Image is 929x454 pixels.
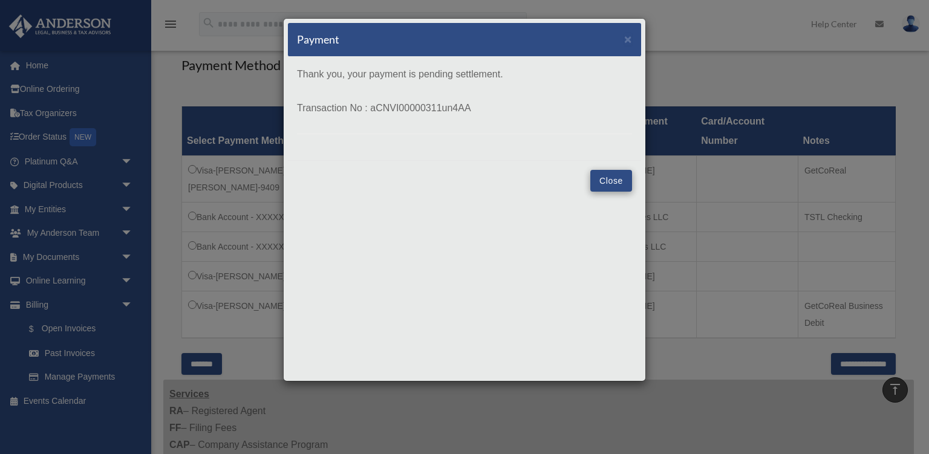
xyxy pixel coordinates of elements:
p: Thank you, your payment is pending settlement. [297,66,632,83]
span: × [624,32,632,46]
button: Close [624,33,632,45]
h5: Payment [297,32,339,47]
p: Transaction No : aCNVI00000311un4AA [297,100,632,117]
button: Close [590,170,632,192]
